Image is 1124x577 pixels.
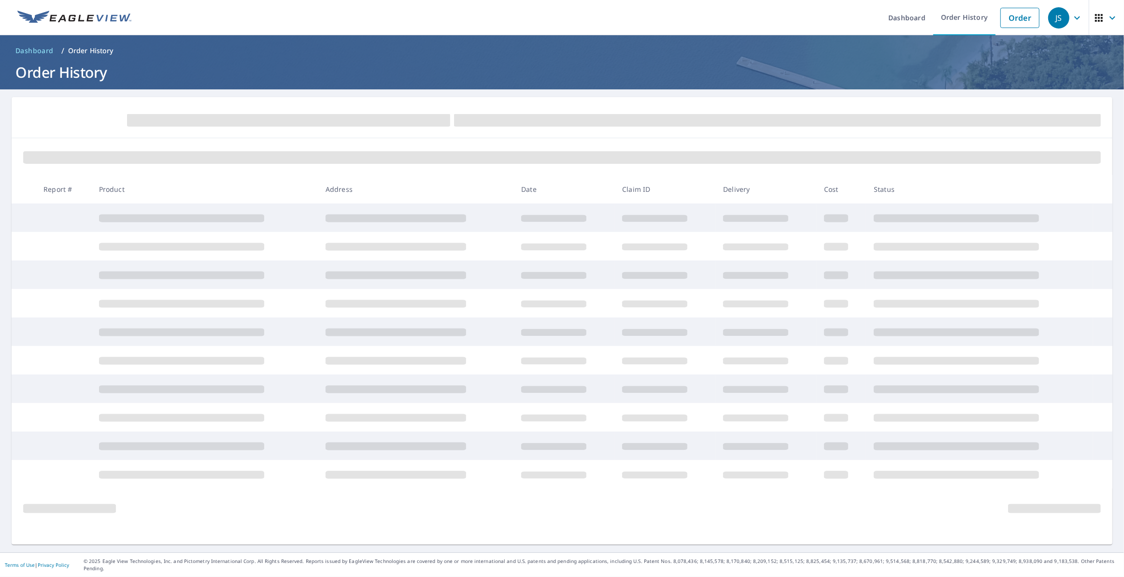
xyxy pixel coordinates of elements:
a: Privacy Policy [38,562,69,568]
h1: Order History [12,62,1112,82]
th: Status [866,175,1093,203]
div: JS [1048,7,1069,29]
th: Date [513,175,614,203]
img: EV Logo [17,11,131,25]
li: / [61,45,64,57]
th: Claim ID [614,175,715,203]
p: © 2025 Eagle View Technologies, Inc. and Pictometry International Corp. All Rights Reserved. Repo... [84,558,1119,572]
a: Dashboard [12,43,57,58]
th: Cost [816,175,866,203]
th: Address [318,175,513,203]
a: Order [1000,8,1039,28]
th: Report # [36,175,91,203]
span: Dashboard [15,46,54,56]
a: Terms of Use [5,562,35,568]
th: Delivery [715,175,816,203]
p: Order History [68,46,114,56]
nav: breadcrumb [12,43,1112,58]
p: | [5,562,69,568]
th: Product [91,175,318,203]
